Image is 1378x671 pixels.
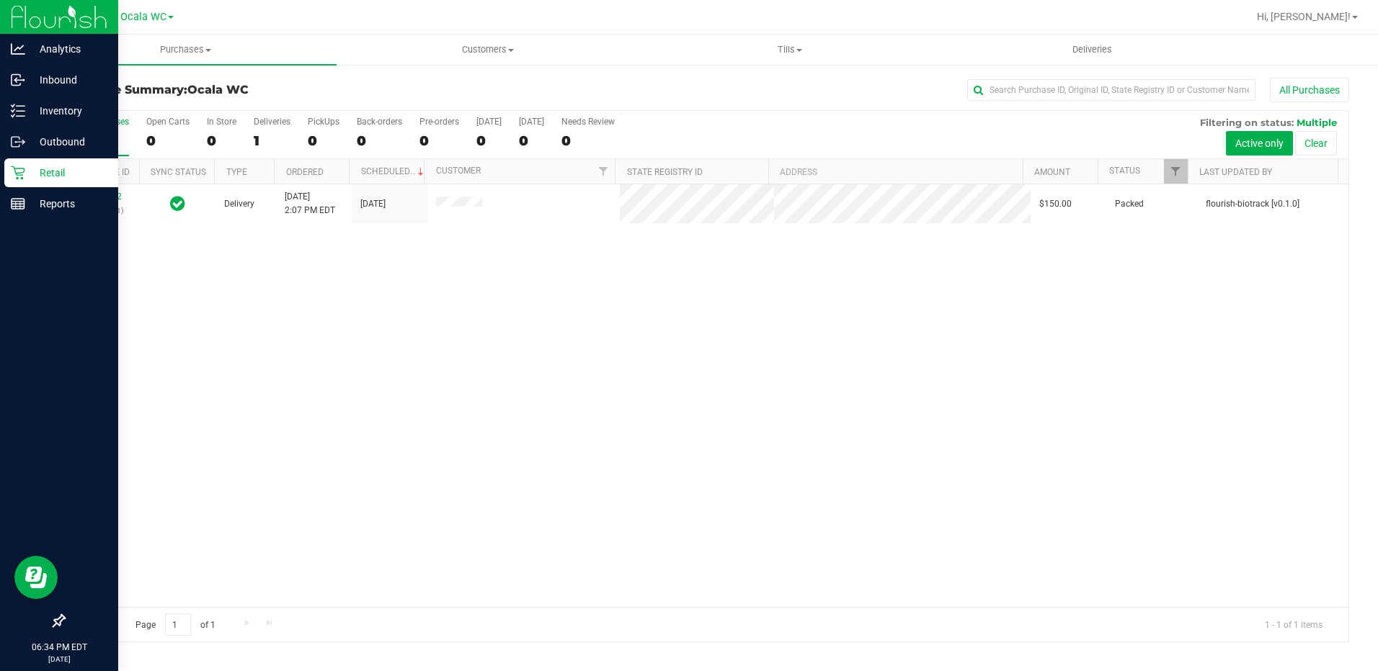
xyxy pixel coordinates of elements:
p: Outbound [25,133,112,150]
span: Deliveries [1053,43,1132,56]
span: Delivery [224,197,254,211]
span: Ocala WC [187,83,249,96]
p: 06:34 PM EDT [6,641,112,654]
div: 0 [519,132,544,149]
input: Search Purchase ID, Original ID, State Registry ID or Customer Name... [967,79,1255,101]
div: [DATE] [519,117,544,127]
span: In Sync [170,194,185,214]
a: Amount [1034,167,1070,177]
span: 1 - 1 of 1 items [1253,613,1334,635]
button: All Purchases [1270,78,1349,102]
a: Scheduled [361,166,427,176]
span: Multiple [1297,117,1337,128]
a: Purchases [35,35,337,65]
iframe: Resource center [14,556,58,599]
a: Status [1109,166,1140,176]
span: flourish-biotrack [v0.1.0] [1206,197,1299,211]
div: [DATE] [476,117,502,127]
div: 0 [146,132,190,149]
div: Open Carts [146,117,190,127]
div: Back-orders [357,117,402,127]
div: 0 [561,132,615,149]
div: PickUps [308,117,339,127]
a: Filter [1164,159,1188,184]
span: Page of 1 [123,613,227,636]
span: Customers [337,43,638,56]
div: In Store [207,117,236,127]
p: Inventory [25,102,112,120]
h3: Purchase Summary: [63,84,492,96]
span: $150.00 [1039,197,1072,211]
div: 0 [207,132,236,149]
span: Purchases [35,43,337,56]
span: [DATE] 2:07 PM EDT [285,190,335,217]
a: Ordered [286,167,324,177]
a: Filter [591,159,615,184]
inline-svg: Outbound [11,135,25,149]
a: State Registry ID [627,167,703,177]
inline-svg: Retail [11,166,25,180]
p: Retail [25,164,112,181]
button: Clear [1295,131,1337,156]
span: Hi, [PERSON_NAME]! [1257,11,1351,22]
div: 1 [254,132,290,149]
span: Tills [640,43,941,56]
div: 0 [419,132,459,149]
inline-svg: Inventory [11,104,25,118]
inline-svg: Analytics [11,42,25,56]
div: 0 [357,132,402,149]
span: Filtering on status: [1200,117,1294,128]
div: Needs Review [561,117,615,127]
p: Analytics [25,40,112,58]
p: Reports [25,195,112,212]
a: Last Updated By [1199,167,1272,177]
th: Address [768,159,1023,184]
a: Deliveries [941,35,1243,65]
inline-svg: Inbound [11,73,25,87]
div: Pre-orders [419,117,459,127]
inline-svg: Reports [11,197,25,211]
input: 1 [165,613,191,636]
p: [DATE] [6,654,112,665]
a: Type [226,167,247,177]
div: 0 [308,132,339,149]
p: Inbound [25,71,112,89]
a: Sync Status [151,167,206,177]
div: Deliveries [254,117,290,127]
a: Customer [436,166,481,176]
div: 0 [476,132,502,149]
span: [DATE] [360,197,386,211]
a: Customers [337,35,639,65]
a: Tills [639,35,941,65]
span: Packed [1115,197,1144,211]
span: Ocala WC [120,11,166,23]
button: Active only [1226,131,1293,156]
